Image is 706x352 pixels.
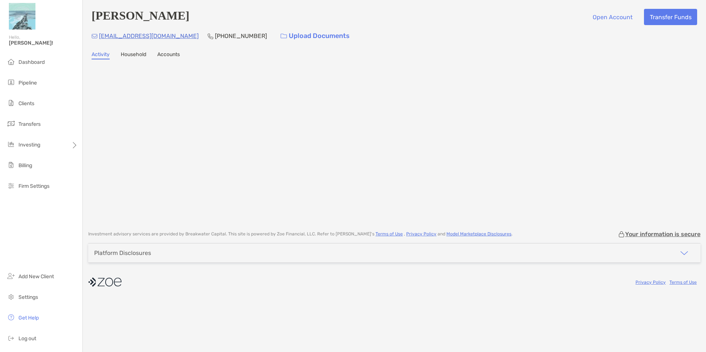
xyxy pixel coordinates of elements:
img: button icon [281,34,287,39]
span: Get Help [18,315,39,321]
img: clients icon [7,99,16,107]
span: Pipeline [18,80,37,86]
img: add_new_client icon [7,272,16,280]
span: Transfers [18,121,41,127]
p: Investment advisory services are provided by Breakwater Capital . This site is powered by Zoe Fin... [88,231,513,237]
img: billing icon [7,161,16,169]
img: logout icon [7,334,16,342]
img: pipeline icon [7,78,16,87]
h4: [PERSON_NAME] [92,9,189,25]
img: settings icon [7,292,16,301]
a: Terms of Use [376,231,403,237]
img: firm-settings icon [7,181,16,190]
p: Your information is secure [625,231,700,238]
img: company logo [88,274,121,290]
button: Transfer Funds [644,9,697,25]
a: Activity [92,51,110,59]
a: Terms of Use [669,280,697,285]
img: Zoe Logo [9,3,35,30]
img: get-help icon [7,313,16,322]
span: Add New Client [18,273,54,280]
span: Investing [18,142,40,148]
span: Firm Settings [18,183,49,189]
img: icon arrow [680,249,689,258]
img: investing icon [7,140,16,149]
span: Settings [18,294,38,300]
img: Email Icon [92,34,97,38]
span: [PERSON_NAME]! [9,40,78,46]
a: Privacy Policy [406,231,436,237]
p: [PHONE_NUMBER] [215,31,267,41]
img: dashboard icon [7,57,16,66]
p: [EMAIL_ADDRESS][DOMAIN_NAME] [99,31,199,41]
span: Log out [18,335,36,342]
a: Accounts [157,51,180,59]
span: Billing [18,162,32,169]
a: Household [121,51,146,59]
img: Phone Icon [208,33,213,39]
img: transfers icon [7,119,16,128]
span: Dashboard [18,59,45,65]
a: Privacy Policy [635,280,666,285]
button: Open Account [587,9,638,25]
a: Model Marketplace Disclosures [446,231,511,237]
a: Upload Documents [276,28,354,44]
span: Clients [18,100,34,107]
div: Platform Disclosures [94,249,151,256]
